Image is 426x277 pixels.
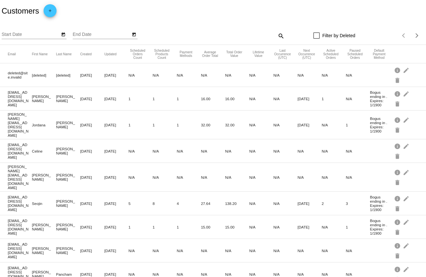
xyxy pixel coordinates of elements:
mat-icon: delete [394,151,402,161]
mat-cell: N/A [129,71,153,79]
mat-cell: Celine [32,147,56,155]
mat-cell: [EMAIL_ADDRESS][DOMAIN_NAME] [8,193,32,213]
mat-cell: N/A [177,247,201,254]
mat-cell: N/A [297,174,322,181]
button: Next page [410,29,423,42]
mat-icon: edit [403,141,410,151]
mat-cell: N/A [201,247,225,254]
mat-cell: N/A [249,247,274,254]
mat-icon: info [394,240,402,250]
mat-icon: edit [403,264,410,274]
mat-cell: N/A [201,147,225,155]
mat-cell: deleted@site.invalid [8,69,32,81]
mat-cell: 1 [129,121,153,129]
mat-cell: [DATE] [104,174,129,181]
mat-icon: search [277,31,285,41]
mat-cell: N/A [129,147,153,155]
mat-cell: N/A [346,147,370,155]
mat-cell: N/A [201,71,225,79]
mat-cell: N/A [273,200,297,207]
mat-cell: N/A [322,247,346,254]
mat-cell: [DATE] [297,223,322,231]
button: Change sorting for LastScheduledOrderOccurrenceUtc [273,49,292,59]
mat-cell: N/A [225,174,249,181]
mat-cell: [PERSON_NAME][EMAIL_ADDRESS][DOMAIN_NAME] [8,163,32,191]
mat-cell: Bogus ending in . Expires: 1/1900 [370,193,394,213]
mat-cell: N/A [273,223,297,231]
button: Open calendar [60,31,67,37]
mat-cell: N/A [225,71,249,79]
mat-cell: [deleted] [32,71,56,79]
button: Open calendar [131,31,138,37]
mat-cell: N/A [273,147,297,155]
mat-cell: [PERSON_NAME] [32,245,56,256]
mat-cell: N/A [153,147,177,155]
button: Change sorting for AverageScheduledOrderTotal [201,50,219,58]
mat-icon: delete [394,203,402,213]
mat-cell: [DATE] [104,121,129,129]
button: Change sorting for TotalScheduledOrderValue [225,50,244,58]
mat-icon: info [394,264,402,274]
mat-cell: [DATE] [104,147,129,155]
mat-cell: Bogus ending in . Expires: 1/1900 [370,89,394,109]
mat-cell: 5 [129,200,153,207]
mat-cell: [DATE] [104,95,129,102]
mat-cell: N/A [322,71,346,79]
mat-cell: [PERSON_NAME][EMAIL_ADDRESS][DOMAIN_NAME] [8,111,32,139]
mat-cell: N/A [201,174,225,181]
button: Change sorting for Email [8,52,16,56]
mat-cell: [PERSON_NAME] [56,221,80,233]
mat-icon: delete [394,99,402,109]
mat-cell: 27.64 [201,200,225,207]
mat-cell: N/A [249,71,274,79]
mat-icon: delete [394,177,402,187]
mat-cell: [DATE] [297,121,322,129]
mat-cell: [DATE] [80,200,104,207]
mat-icon: edit [403,193,410,203]
button: Change sorting for ActiveScheduledOrdersCount [322,49,340,59]
mat-cell: [EMAIL_ADDRESS][DOMAIN_NAME] [8,141,32,161]
button: Change sorting for ScheduledOrderLTV [249,50,268,58]
mat-cell: 2 [322,200,346,207]
mat-icon: info [394,115,402,125]
mat-cell: N/A [346,95,370,102]
mat-cell: 16.00 [225,95,249,102]
mat-cell: [DATE] [80,174,104,181]
mat-cell: N/A [322,174,346,181]
mat-cell: [PERSON_NAME] [56,119,80,131]
mat-icon: delete [394,75,402,85]
mat-cell: N/A [273,247,297,254]
mat-cell: N/A [322,147,346,155]
mat-cell: N/A [273,174,297,181]
mat-cell: Bogus ending in . Expires: 1/1900 [370,217,394,237]
mat-cell: N/A [273,95,297,102]
mat-icon: edit [403,115,410,125]
mat-icon: edit [403,167,410,177]
mat-cell: [DATE] [80,71,104,79]
mat-cell: Bogus ending in . Expires: 1/1900 [370,115,394,135]
mat-cell: 32.00 [201,121,225,129]
input: End Date [73,32,131,37]
mat-cell: [DATE] [80,95,104,102]
mat-cell: 15.00 [225,223,249,231]
button: Change sorting for NextScheduledOrderOccurrenceUtc [297,49,316,59]
mat-icon: info [394,141,402,151]
button: Change sorting for UpdatedUtc [104,52,117,56]
mat-cell: 32.00 [225,121,249,129]
mat-cell: [DATE] [80,121,104,129]
mat-cell: N/A [177,71,201,79]
mat-cell: 1 [177,95,201,102]
mat-cell: 1 [153,95,177,102]
mat-cell: 1 [177,223,201,231]
mat-cell: N/A [153,71,177,79]
mat-cell: N/A [346,247,370,254]
mat-cell: [PERSON_NAME] [56,197,80,209]
mat-icon: edit [403,65,410,75]
mat-icon: edit [403,240,410,250]
mat-cell: N/A [346,71,370,79]
mat-cell: N/A [249,147,274,155]
mat-cell: 1 [346,121,370,129]
mat-icon: add [46,8,54,16]
button: Previous page [398,29,410,42]
mat-cell: [PERSON_NAME] [56,245,80,256]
